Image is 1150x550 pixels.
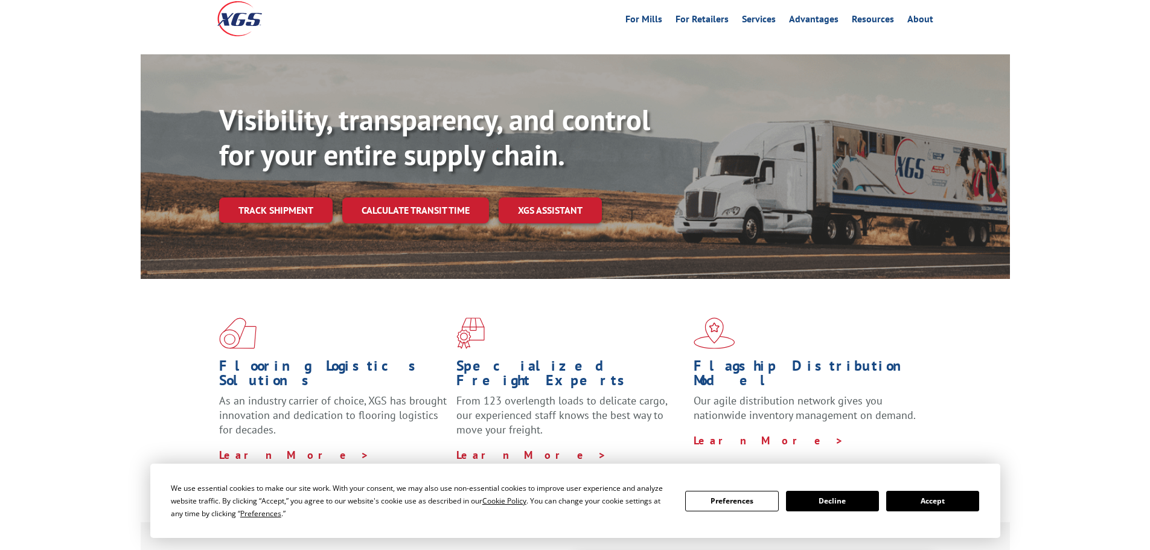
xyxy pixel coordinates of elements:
[456,359,685,394] h1: Specialized Freight Experts
[742,14,776,28] a: Services
[342,197,489,223] a: Calculate transit time
[676,14,729,28] a: For Retailers
[219,318,257,349] img: xgs-icon-total-supply-chain-intelligence-red
[694,359,922,394] h1: Flagship Distribution Model
[171,482,671,520] div: We use essential cookies to make our site work. With your consent, we may also use non-essential ...
[685,491,778,511] button: Preferences
[456,394,685,447] p: From 123 overlength loads to delicate cargo, our experienced staff knows the best way to move you...
[150,464,1000,538] div: Cookie Consent Prompt
[694,433,844,447] a: Learn More >
[219,101,650,173] b: Visibility, transparency, and control for your entire supply chain.
[219,448,369,462] a: Learn More >
[789,14,839,28] a: Advantages
[499,197,602,223] a: XGS ASSISTANT
[694,318,735,349] img: xgs-icon-flagship-distribution-model-red
[694,394,916,422] span: Our agile distribution network gives you nationwide inventory management on demand.
[786,491,879,511] button: Decline
[240,508,281,519] span: Preferences
[625,14,662,28] a: For Mills
[852,14,894,28] a: Resources
[456,318,485,349] img: xgs-icon-focused-on-flooring-red
[219,359,447,394] h1: Flooring Logistics Solutions
[886,491,979,511] button: Accept
[219,394,447,436] span: As an industry carrier of choice, XGS has brought innovation and dedication to flooring logistics...
[482,496,526,506] span: Cookie Policy
[456,448,607,462] a: Learn More >
[907,14,933,28] a: About
[219,197,333,223] a: Track shipment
